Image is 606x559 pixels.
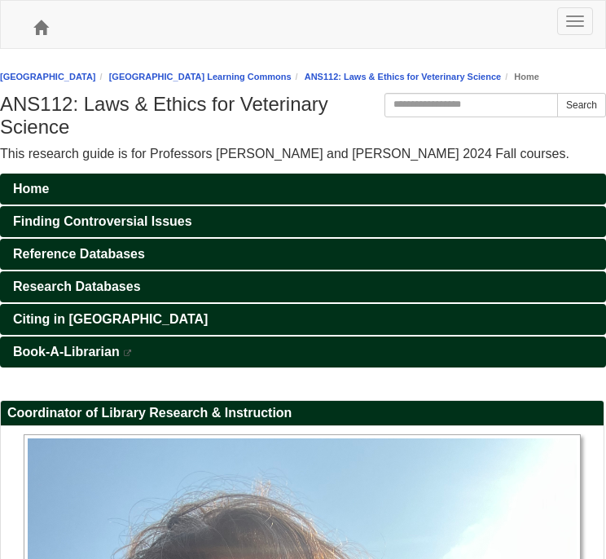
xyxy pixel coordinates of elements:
span: Book-A-Librarian [13,345,120,359]
li: Home [501,69,539,85]
span: Research Databases [13,279,141,293]
a: [GEOGRAPHIC_DATA] Learning Commons [109,72,292,81]
h2: Coordinator of Library Research & Instruction [1,401,604,426]
i: This link opens in a new window [123,350,133,357]
span: Citing in [GEOGRAPHIC_DATA] [13,312,208,326]
button: Search [557,93,606,117]
span: Finding Controversial Issues [13,214,192,228]
span: Home [13,182,49,196]
a: ANS112: Laws & Ethics for Veterinary Science [305,72,502,81]
span: Reference Databases [13,247,145,261]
